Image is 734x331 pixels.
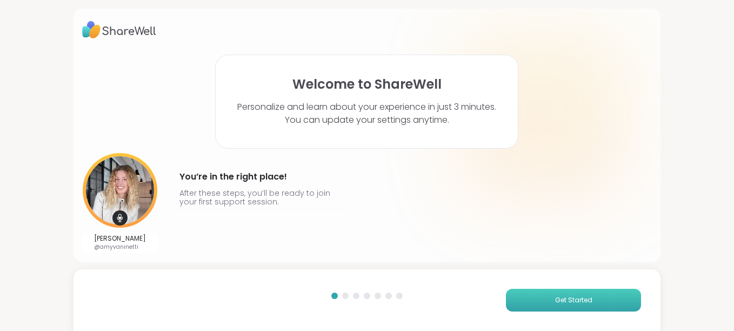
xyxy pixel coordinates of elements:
button: Get Started [506,289,641,312]
p: [PERSON_NAME] [94,234,146,243]
img: ShareWell Logo [82,17,156,42]
p: After these steps, you’ll be ready to join your first support session. [179,189,335,206]
span: Get Started [555,295,592,305]
h4: You’re in the right place! [179,168,335,186]
p: Personalize and learn about your experience in just 3 minutes. You can update your settings anytime. [237,101,496,127]
h1: Welcome to ShareWell [292,77,442,92]
p: @amyvaninetti [94,243,146,251]
img: User image [83,153,157,228]
img: mic icon [112,210,128,226]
